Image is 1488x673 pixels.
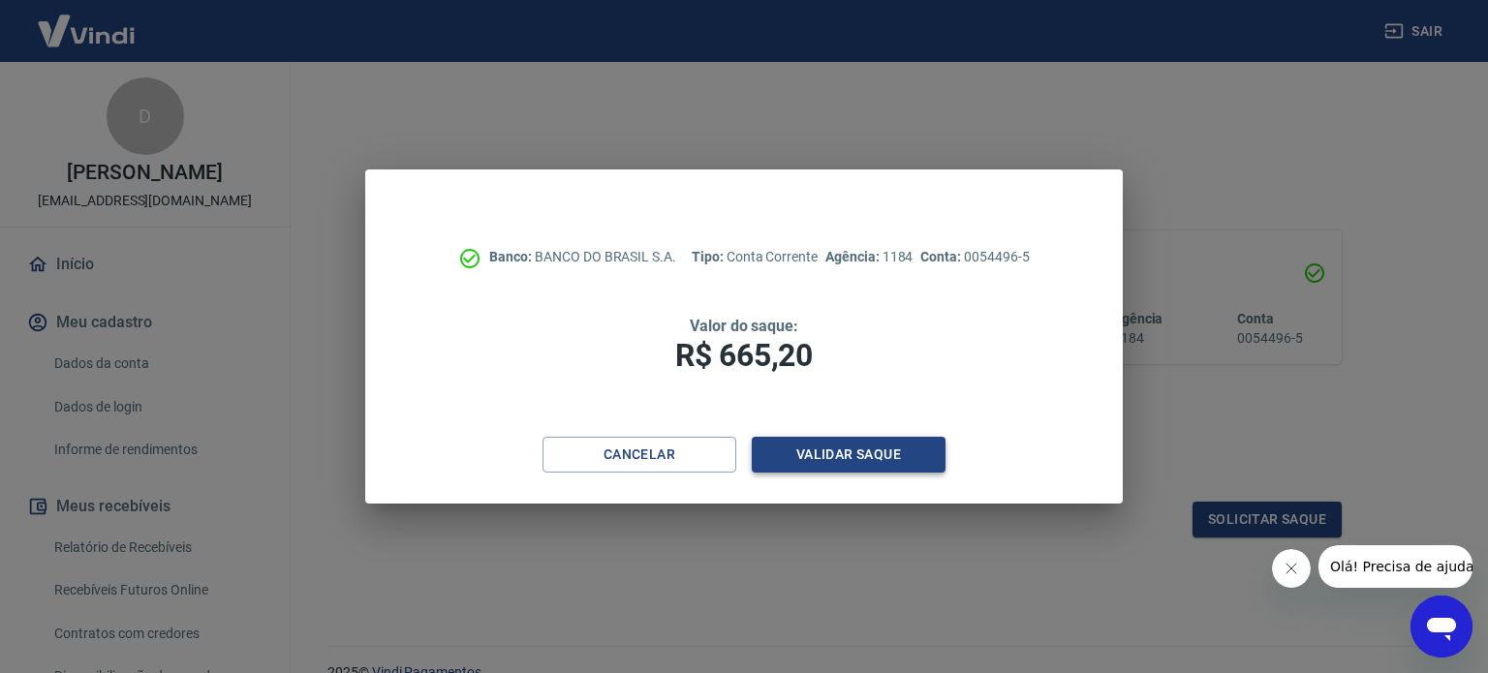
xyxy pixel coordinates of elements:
p: 0054496-5 [920,247,1029,267]
button: Cancelar [542,437,736,473]
span: Banco: [489,249,535,264]
iframe: Fechar mensagem [1272,549,1311,588]
p: Conta Corrente [692,247,818,267]
span: Agência: [825,249,883,264]
span: Valor do saque: [690,317,798,335]
span: Tipo: [692,249,727,264]
iframe: Mensagem da empresa [1318,545,1472,588]
iframe: Botão para abrir a janela de mensagens [1410,596,1472,658]
span: Conta: [920,249,964,264]
span: Olá! Precisa de ajuda? [12,14,163,29]
p: BANCO DO BRASIL S.A. [489,247,676,267]
span: R$ 665,20 [675,337,813,374]
button: Validar saque [752,437,945,473]
p: 1184 [825,247,913,267]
